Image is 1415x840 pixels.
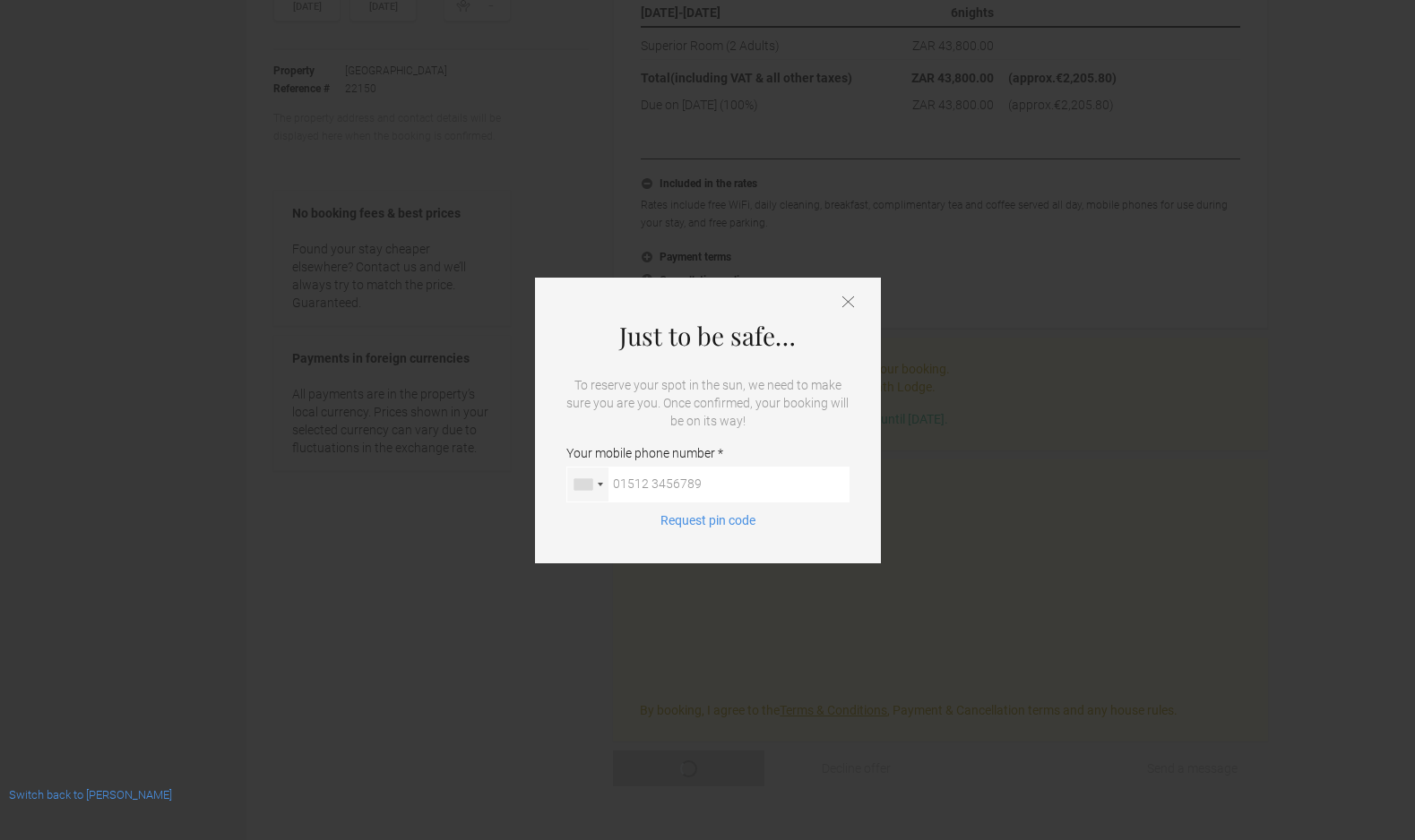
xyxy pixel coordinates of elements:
p: To reserve your spot in the sun, we need to make sure you are you. Once confirmed, your booking w... [566,376,850,430]
button: Request pin code [650,511,766,529]
button: Close [842,296,854,311]
div: Germany (Deutschland): +49 [567,467,608,501]
input: Your mobile phone number [566,467,850,502]
a: Switch back to [PERSON_NAME] [9,788,172,801]
span: Your mobile phone number [566,444,723,462]
h4: Just to be safe… [566,322,850,349]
